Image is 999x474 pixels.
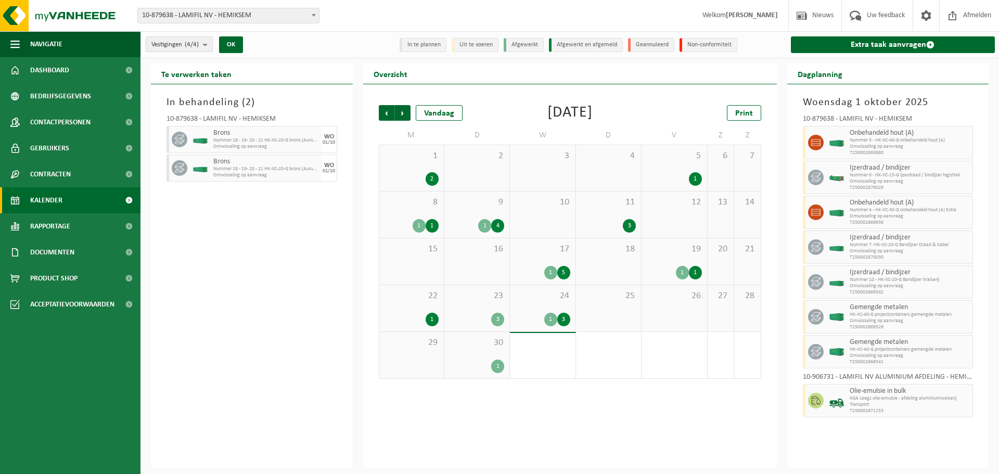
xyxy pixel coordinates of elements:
[385,150,439,162] span: 1
[426,172,439,186] div: 2
[151,37,199,53] span: Vestigingen
[676,266,689,279] div: 1
[478,219,491,233] div: 1
[739,197,755,208] span: 14
[151,63,242,84] h2: Te verwerken taken
[385,337,439,349] span: 29
[850,402,970,408] span: Transport
[850,178,970,185] span: Omwisseling op aanvraag
[450,244,504,255] span: 16
[623,219,636,233] div: 3
[544,266,557,279] div: 1
[510,126,575,145] td: W
[444,126,510,145] td: D
[803,95,974,110] h3: Woensdag 1 oktober 2025
[185,41,199,48] count: (4/4)
[734,126,761,145] td: Z
[450,150,504,162] span: 2
[647,244,701,255] span: 19
[713,150,728,162] span: 6
[680,38,737,52] li: Non-conformiteit
[193,164,208,172] img: HK-XC-20-GN-00
[850,129,970,137] span: Onbehandeld hout (A)
[219,36,243,53] button: OK
[213,166,319,172] span: Nummer 18 - 19- 20 - 21 HK-XC-20-G brons (Aurubis Beerse)
[829,139,844,147] img: HK-XC-30-GN-00
[30,239,74,265] span: Documenten
[713,290,728,302] span: 27
[515,150,570,162] span: 3
[491,313,504,326] div: 3
[829,393,844,408] img: BL-LQ-LV
[850,318,970,324] span: Omwisseling op aanvraag
[642,126,707,145] td: V
[850,254,970,261] span: T250002870030
[557,266,570,279] div: 5
[379,126,444,145] td: M
[30,31,62,57] span: Navigatie
[739,290,755,302] span: 28
[803,374,974,384] div: 10-906731 - LAMIFIL NV ALUMINIUM AFDELING - HEMIKSEM
[850,312,970,318] span: HK-XC-40-G projectcontainers gemengde metalen
[400,38,446,52] li: In te plannen
[30,187,62,213] span: Kalender
[30,135,69,161] span: Gebruikers
[850,150,970,156] span: T250002869880
[829,209,844,216] img: HK-XC-30-GN-00
[829,313,844,321] img: HK-XC-40-GN-00
[850,185,970,191] span: T250002870029
[450,337,504,349] span: 30
[713,244,728,255] span: 20
[385,244,439,255] span: 15
[213,158,319,166] span: Brons
[576,126,642,145] td: D
[850,242,970,248] span: Nummer 7 -HK-XC-20-G Bandijzer Draad & Kabel
[30,265,78,291] span: Product Shop
[647,197,701,208] span: 12
[426,313,439,326] div: 1
[850,268,970,277] span: Ijzerdraad / bindijzer
[213,129,319,137] span: Brons
[581,197,636,208] span: 11
[395,105,411,121] span: Volgende
[708,126,734,145] td: Z
[146,36,213,52] button: Vestigingen(4/4)
[557,313,570,326] div: 3
[829,348,844,356] img: HK-XC-40-GN-00
[829,244,844,251] img: HK-XC-20-GN-00
[739,244,755,255] span: 21
[850,220,970,226] span: T250002869936
[850,283,970,289] span: Omwisseling op aanvraag
[850,207,970,213] span: Nummer 4 - HK-XC-30-G onbehandeld hout (A) Extra
[628,38,674,52] li: Geannuleerd
[193,136,208,144] img: HK-XC-20-GN-00
[549,38,623,52] li: Afgewerkt en afgemeld
[426,219,439,233] div: 1
[363,63,418,84] h2: Overzicht
[385,290,439,302] span: 22
[850,338,970,347] span: Gemengde metalen
[850,408,970,414] span: T250002871153
[491,219,504,233] div: 4
[850,172,970,178] span: Nummer 6 - HK-XC-15-G ijzerdraad / bindijzer logistiek
[246,97,251,108] span: 2
[213,137,319,144] span: Nummer 18 - 19- 20 - 21 HK-XC-20-G brons (Aurubis Beerse)
[850,144,970,150] span: Omwisseling op aanvraag
[379,105,394,121] span: Vorige
[829,278,844,286] img: HK-XC-20-GN-00
[850,199,970,207] span: Onbehandeld hout (A)
[416,105,463,121] div: Vandaag
[491,360,504,373] div: 1
[850,137,970,144] span: Nummer 3 - HK-XC-40-G onbehandeld hout (A)
[30,291,114,317] span: Acceptatievoorwaarden
[166,116,337,126] div: 10-879638 - LAMIFIL NV - HEMIKSEM
[850,303,970,312] span: Gemengde metalen
[787,63,853,84] h2: Dagplanning
[385,197,439,208] span: 8
[850,277,970,283] span: Nummer 10 - HK-XC-20-G Bandijzer Walserij
[324,134,334,140] div: WO
[829,174,844,182] img: HK-XC-15-GN-00
[850,359,970,365] span: T250002869541
[544,313,557,326] div: 1
[850,289,970,296] span: T250002869542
